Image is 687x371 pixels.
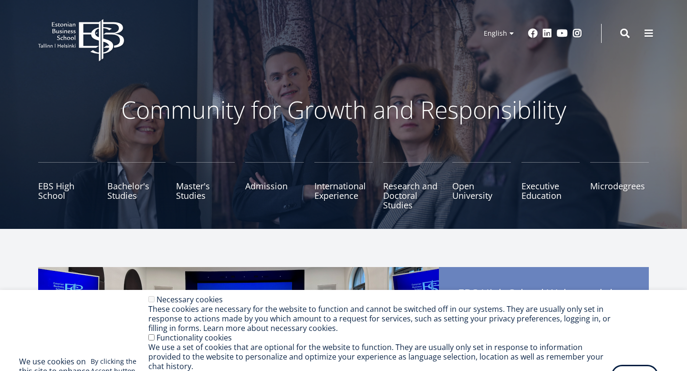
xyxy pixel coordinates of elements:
[458,286,630,318] span: EBS High School Welcomed the
[528,29,538,38] a: Facebook
[148,304,611,333] div: These cookies are necessary for the website to function and cannot be switched off in our systems...
[148,342,611,371] div: We use a set of cookies that are optional for the website to function. They are usually only set ...
[107,162,166,210] a: Bachelor's Studies
[176,162,235,210] a: Master's Studies
[452,162,511,210] a: Open University
[590,162,649,210] a: Microdegrees
[245,162,304,210] a: Admission
[521,162,580,210] a: Executive Education
[156,332,232,343] label: Functionality cookies
[156,294,223,305] label: Necessary cookies
[557,29,568,38] a: Youtube
[314,162,373,210] a: International Experience
[383,162,442,210] a: Research and Doctoral Studies
[91,95,596,124] p: Community for Growth and Responsibility
[38,162,97,210] a: EBS High School
[572,29,582,38] a: Instagram
[542,29,552,38] a: Linkedin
